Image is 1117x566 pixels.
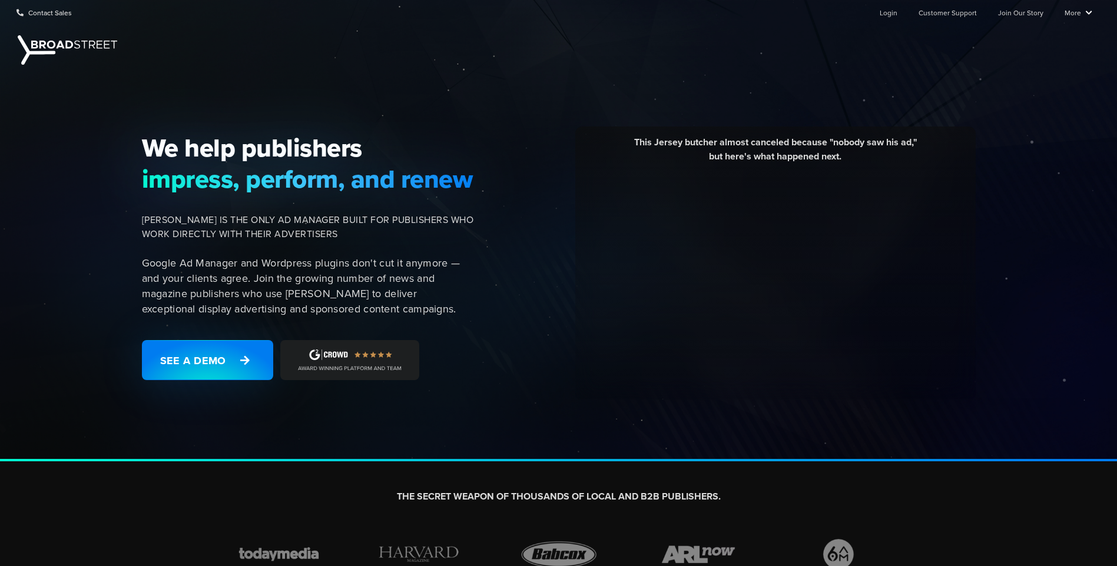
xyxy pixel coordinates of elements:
span: impress, perform, and renew [142,164,474,194]
a: Login [880,1,897,24]
span: We help publishers [142,132,474,163]
div: This Jersey butcher almost canceled because "nobody saw his ad," but here's what happened next. [584,135,967,172]
a: See a Demo [142,340,273,380]
img: Broadstreet | The Ad Manager for Small Publishers [18,35,117,65]
a: Customer Support [919,1,977,24]
a: Join Our Story [998,1,1043,24]
a: More [1065,1,1092,24]
span: [PERSON_NAME] IS THE ONLY AD MANAGER BUILT FOR PUBLISHERS WHO WORK DIRECTLY WITH THEIR ADVERTISERS [142,213,474,241]
p: Google Ad Manager and Wordpress plugins don't cut it anymore — and your clients agree. Join the g... [142,255,474,317]
iframe: YouTube video player [584,172,967,387]
a: Contact Sales [16,1,72,24]
h2: THE SECRET WEAPON OF THOUSANDS OF LOCAL AND B2B PUBLISHERS. [230,491,887,503]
